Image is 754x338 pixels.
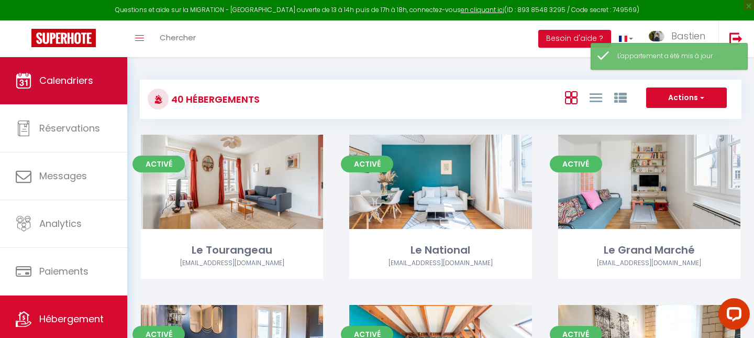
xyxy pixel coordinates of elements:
[710,294,754,338] iframe: LiveChat chat widget
[39,312,104,325] span: Hébergement
[590,89,602,106] a: Vue en Liste
[617,51,737,61] div: L'appartement a été mis à jour
[618,171,681,192] a: Editer
[409,171,472,192] a: Editer
[141,242,323,258] div: Le Tourangeau
[160,32,196,43] span: Chercher
[558,242,740,258] div: Le Grand Marché
[39,122,100,135] span: Réservations
[565,89,578,106] a: Vue en Box
[132,156,185,172] span: Activé
[614,89,627,106] a: Vue par Groupe
[349,258,531,268] div: Airbnb
[550,156,602,172] span: Activé
[671,29,705,42] span: Bastien
[39,169,87,182] span: Messages
[558,258,740,268] div: Airbnb
[349,242,531,258] div: Le National
[461,5,504,14] a: en cliquant ici
[39,74,93,87] span: Calendriers
[538,30,611,48] button: Besoin d'aide ?
[141,258,323,268] div: Airbnb
[729,32,742,45] img: logout
[341,156,393,172] span: Activé
[646,88,727,108] button: Actions
[31,29,96,47] img: Super Booking
[169,88,260,111] h3: 40 Hébergements
[152,20,204,57] a: Chercher
[641,20,718,57] a: ... Bastien
[201,171,263,192] a: Editer
[39,265,88,278] span: Paiements
[649,31,664,41] img: ...
[39,217,82,230] span: Analytics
